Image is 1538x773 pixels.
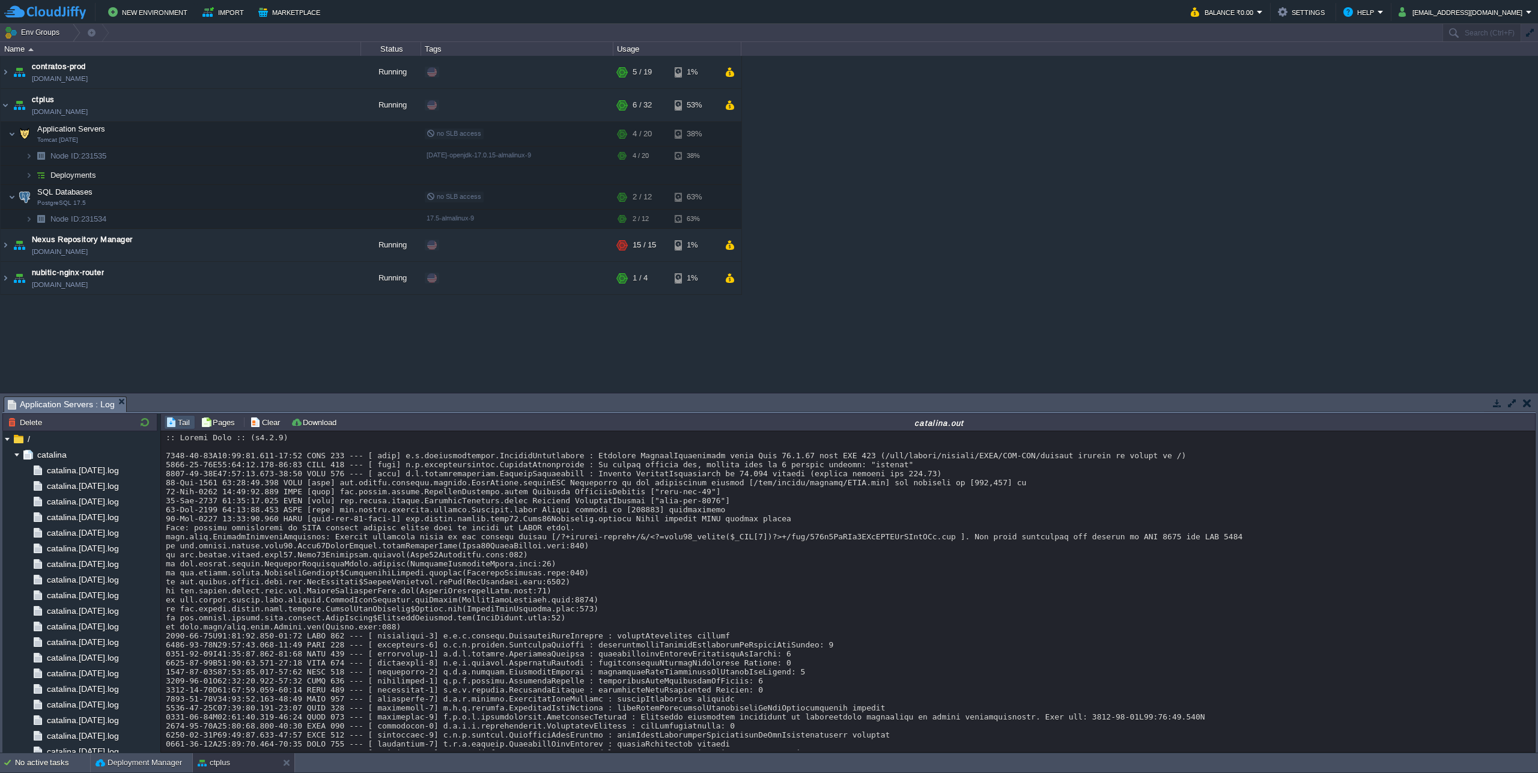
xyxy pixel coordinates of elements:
div: 4 / 20 [633,122,652,146]
div: 1% [675,229,714,261]
button: Deployment Manager [96,757,182,769]
img: AMDAwAAAACH5BAEAAAAALAAAAAABAAEAAAICRAEAOw== [25,210,32,228]
span: catalina.[DATE].log [44,746,121,757]
div: 38% [675,147,714,165]
a: catalina.[DATE].log [44,559,121,569]
a: [DOMAIN_NAME] [32,106,88,118]
div: 4 / 20 [633,147,649,165]
div: 1 / 4 [633,262,648,294]
a: catalina.[DATE].log [44,574,121,585]
span: 231535 [49,151,108,161]
div: Tags [422,42,613,56]
a: [DOMAIN_NAME] [32,279,88,291]
a: Node ID:231535 [49,151,108,161]
img: AMDAwAAAACH5BAEAAAAALAAAAAABAAEAAAICRAEAOw== [32,210,49,228]
img: AMDAwAAAACH5BAEAAAAALAAAAAABAAEAAAICRAEAOw== [25,147,32,165]
button: Balance ₹0.00 [1191,5,1257,19]
span: catalina.[DATE].log [44,668,121,679]
iframe: chat widget [1488,725,1526,761]
span: nubitic-nginx-router [32,267,104,279]
button: Settings [1278,5,1328,19]
a: catalina.[DATE].log [44,637,121,647]
span: SQL Databases [36,187,94,197]
div: Usage [614,42,741,56]
div: Running [361,262,421,294]
a: [DOMAIN_NAME] [32,73,88,85]
span: catalina.[DATE].log [44,684,121,694]
img: AMDAwAAAACH5BAEAAAAALAAAAAABAAEAAAICRAEAOw== [8,122,16,146]
a: SQL DatabasesPostgreSQL 17.5 [36,187,94,196]
span: catalina.[DATE].log [44,715,121,726]
button: Env Groups [4,24,64,41]
img: AMDAwAAAACH5BAEAAAAALAAAAAABAAEAAAICRAEAOw== [32,166,49,184]
button: Pages [201,417,239,428]
div: Running [361,229,421,261]
button: [EMAIL_ADDRESS][DOMAIN_NAME] [1399,5,1526,19]
div: No active tasks [15,753,90,772]
div: 2 / 12 [633,185,652,209]
img: AMDAwAAAACH5BAEAAAAALAAAAAABAAEAAAICRAEAOw== [1,262,10,294]
button: Marketplace [258,5,324,19]
span: Tomcat [DATE] [37,136,78,144]
span: Node ID: [50,214,81,223]
span: no SLB access [427,193,481,200]
div: Running [361,89,421,121]
div: 38% [675,122,714,146]
a: catalina.[DATE].log [44,480,121,491]
img: AMDAwAAAACH5BAEAAAAALAAAAAABAAEAAAICRAEAOw== [16,122,33,146]
a: catalina.[DATE].log [44,496,121,507]
div: 1% [675,262,714,294]
div: 63% [675,210,714,228]
img: AMDAwAAAACH5BAEAAAAALAAAAAABAAEAAAICRAEAOw== [16,185,33,209]
img: AMDAwAAAACH5BAEAAAAALAAAAAABAAEAAAICRAEAOw== [1,56,10,88]
a: Application ServersTomcat [DATE] [36,124,107,133]
a: catalina.[DATE].log [44,605,121,616]
img: AMDAwAAAACH5BAEAAAAALAAAAAABAAEAAAICRAEAOw== [11,262,28,294]
span: catalina.[DATE].log [44,621,121,632]
a: Nexus Repository Manager [32,234,133,246]
a: catalina [35,449,68,460]
span: Node ID: [50,151,81,160]
button: Clear [250,417,284,428]
img: AMDAwAAAACH5BAEAAAAALAAAAAABAAEAAAICRAEAOw== [28,48,34,51]
a: Deployments [49,170,98,180]
div: 63% [675,185,714,209]
span: Application Servers : Log [8,397,115,412]
img: AMDAwAAAACH5BAEAAAAALAAAAAABAAEAAAICRAEAOw== [11,229,28,261]
div: Status [362,42,421,56]
a: catalina.[DATE].log [44,590,121,601]
a: catalina.[DATE].log [44,699,121,710]
span: catalina.[DATE].log [44,527,121,538]
a: catalina.[DATE].log [44,543,121,554]
a: / [25,434,32,444]
div: 5 / 19 [633,56,652,88]
img: AMDAwAAAACH5BAEAAAAALAAAAAABAAEAAAICRAEAOw== [11,89,28,121]
span: catalina.[DATE].log [44,465,121,476]
div: 6 / 32 [633,89,652,121]
a: ctplus [32,94,55,106]
div: 53% [675,89,714,121]
div: 15 / 15 [633,229,656,261]
button: Download [291,417,340,428]
div: catalina.out [345,417,1534,428]
div: 1% [675,56,714,88]
img: AMDAwAAAACH5BAEAAAAALAAAAAABAAEAAAICRAEAOw== [8,185,16,209]
button: Delete [8,417,46,428]
img: AMDAwAAAACH5BAEAAAAALAAAAAABAAEAAAICRAEAOw== [25,166,32,184]
span: PostgreSQL 17.5 [37,199,86,207]
button: ctplus [198,757,230,769]
a: catalina.[DATE].log [44,512,121,523]
img: AMDAwAAAACH5BAEAAAAALAAAAAABAAEAAAICRAEAOw== [32,147,49,165]
a: contratos-prod [32,61,86,73]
